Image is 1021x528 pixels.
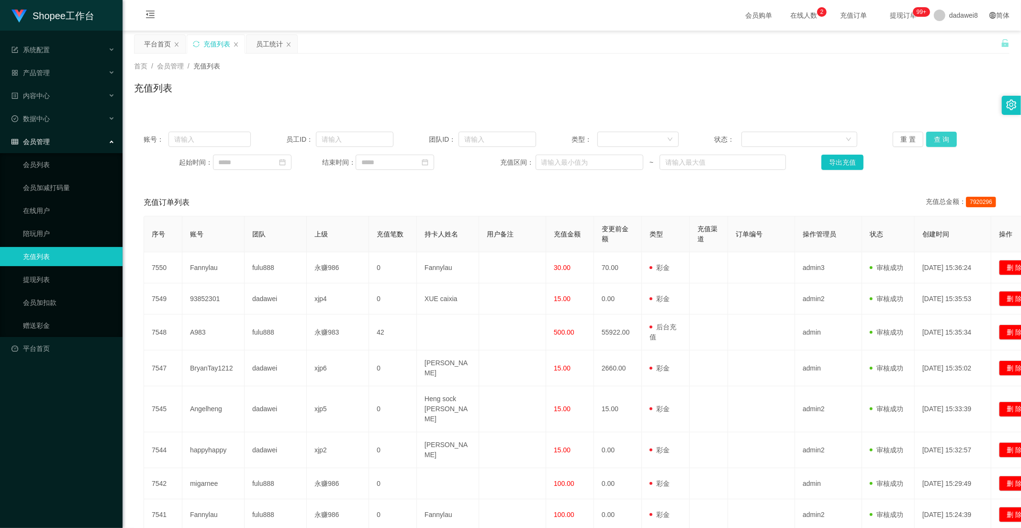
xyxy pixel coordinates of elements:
span: 首页 [134,62,147,70]
td: 2660.00 [594,350,642,386]
a: 会员加扣款 [23,293,115,312]
span: 100.00 [554,480,574,487]
i: 图标: menu-fold [134,0,167,31]
td: admin2 [795,283,862,315]
span: 审核成功 [870,480,903,487]
td: A983 [182,315,245,350]
span: 状态： [715,135,742,145]
td: 永赚986 [307,468,369,499]
span: 结束时间： [322,157,356,168]
span: 充值金额 [554,230,581,238]
input: 请输入最大值 [660,155,785,170]
span: 彩金 [650,511,670,518]
i: 图标: close [286,42,292,47]
span: 操作 [999,230,1012,238]
td: 7549 [144,283,182,315]
div: 充值列表 [203,35,230,53]
a: Shopee工作台 [11,11,94,19]
a: 图标: dashboard平台首页 [11,339,115,358]
span: 上级 [314,230,328,238]
span: 彩金 [650,405,670,413]
td: happyhappy [182,432,245,468]
a: 在线用户 [23,201,115,220]
td: Heng sock [PERSON_NAME] [417,386,479,432]
span: 持卡人姓名 [425,230,458,238]
a: 会员列表 [23,155,115,174]
span: 15.00 [554,295,571,303]
span: 充值区间： [500,157,535,168]
span: 后台充值 [650,323,676,341]
span: 7920296 [966,197,996,207]
span: 用户备注 [487,230,514,238]
td: [DATE] 15:29:49 [915,468,991,499]
span: 15.00 [554,364,571,372]
td: BryanTay1212 [182,350,245,386]
td: admin [795,315,862,350]
i: 图标: form [11,46,18,53]
i: 图标: close [233,42,239,47]
td: [PERSON_NAME] [417,432,479,468]
span: 内容中心 [11,92,50,100]
a: 陪玩用户 [23,224,115,243]
div: 员工统计 [256,35,283,53]
span: 充值笔数 [377,230,404,238]
span: 账号： [144,135,168,145]
h1: Shopee工作台 [33,0,94,31]
h1: 充值列表 [134,81,172,95]
td: [DATE] 15:32:57 [915,432,991,468]
td: 7544 [144,432,182,468]
span: 账号 [190,230,203,238]
a: 充值列表 [23,247,115,266]
td: fulu888 [245,252,307,283]
td: fulu888 [245,468,307,499]
td: [DATE] 15:36:24 [915,252,991,283]
button: 重 置 [893,132,923,147]
td: admin2 [795,386,862,432]
td: 7547 [144,350,182,386]
i: 图标: check-circle-o [11,115,18,122]
i: 图标: table [11,138,18,145]
span: 团队 [252,230,266,238]
i: 图标: close [174,42,180,47]
td: 0 [369,252,417,283]
span: 提现订单 [885,12,921,19]
span: 500.00 [554,328,574,336]
div: 充值总金额： [926,197,1000,208]
i: 图标: sync [193,41,200,47]
span: 类型： [572,135,597,145]
span: 审核成功 [870,446,903,454]
span: 15.00 [554,405,571,413]
span: 在线人数 [785,12,822,19]
span: / [188,62,190,70]
i: 图标: setting [1006,100,1017,110]
td: xjp2 [307,432,369,468]
i: 图标: global [989,12,996,19]
span: / [151,62,153,70]
input: 请输入最小值为 [536,155,643,170]
td: dadawei [245,386,307,432]
td: 42 [369,315,417,350]
td: 0 [369,468,417,499]
img: logo.9652507e.png [11,10,27,23]
span: 团队ID： [429,135,459,145]
span: 充值渠道 [697,225,718,243]
span: 审核成功 [870,264,903,271]
span: 序号 [152,230,165,238]
span: 类型 [650,230,663,238]
span: 系统配置 [11,46,50,54]
span: 充值订单 [835,12,872,19]
td: Fannylau [417,252,479,283]
span: 起始时间： [180,157,213,168]
input: 请输入 [168,132,251,147]
span: 变更前金额 [602,225,628,243]
span: 彩金 [650,295,670,303]
span: 数据中心 [11,115,50,123]
td: 7545 [144,386,182,432]
td: 70.00 [594,252,642,283]
td: 永赚986 [307,252,369,283]
td: Angelheng [182,386,245,432]
td: [DATE] 15:33:39 [915,386,991,432]
td: [PERSON_NAME] [417,350,479,386]
span: 操作管理员 [803,230,836,238]
span: 100.00 [554,511,574,518]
